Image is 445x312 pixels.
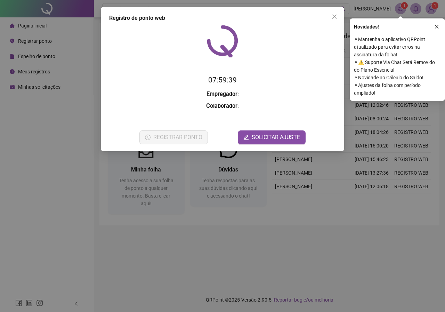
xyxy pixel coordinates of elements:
[354,23,379,31] span: Novidades !
[354,58,441,74] span: ⚬ ⚠️ Suporte Via Chat Será Removido do Plano Essencial
[252,133,300,142] span: SOLICITAR AJUSTE
[332,14,337,19] span: close
[206,103,237,109] strong: Colaborador
[139,130,208,144] button: REGISTRAR PONTO
[354,74,441,81] span: ⚬ Novidade no Cálculo do Saldo!
[354,35,441,58] span: ⚬ Mantenha o aplicativo QRPoint atualizado para evitar erros na assinatura da folha!
[238,130,306,144] button: editSOLICITAR AJUSTE
[207,91,237,97] strong: Empregador
[354,81,441,97] span: ⚬ Ajustes da folha com período ampliado!
[109,90,336,99] h3: :
[207,25,238,57] img: QRPoint
[208,76,237,84] time: 07:59:39
[109,102,336,111] h3: :
[434,24,439,29] span: close
[109,14,336,22] div: Registro de ponto web
[329,11,340,22] button: Close
[243,135,249,140] span: edit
